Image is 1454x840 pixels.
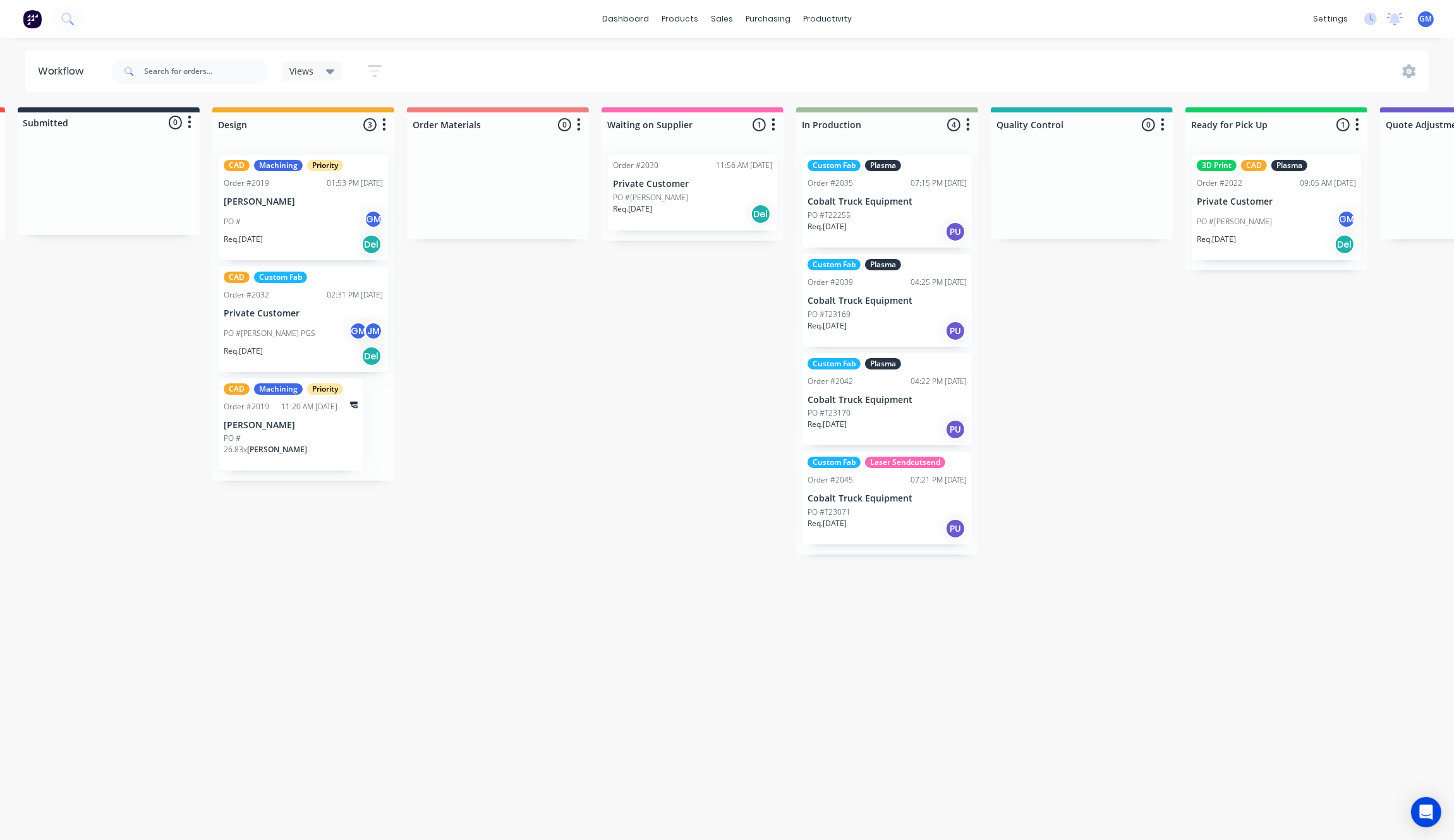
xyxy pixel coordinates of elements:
div: Priority [307,383,343,395]
p: Req. [DATE] [808,518,847,529]
div: PU [945,222,966,242]
div: Order #2045 [808,474,853,486]
div: Machining [254,160,303,171]
p: PO #T23169 [808,309,851,320]
p: Cobalt Truck Equipment [808,493,967,504]
p: Cobalt Truck Equipment [808,296,967,306]
p: PO # [224,433,241,444]
div: Plasma [865,358,901,369]
div: Del [1335,234,1355,255]
p: Req. [DATE] [224,234,263,245]
div: 04:22 PM [DATE] [911,376,967,387]
div: Custom FabPlasmaOrder #203507:15 PM [DATE]Cobalt Truck EquipmentPO #T22255Req.[DATE]PU [803,155,972,248]
div: Plasma [865,259,901,270]
div: Custom FabPlasmaOrder #203904:25 PM [DATE]Cobalt Truck EquipmentPO #T23169Req.[DATE]PU [803,254,972,347]
div: Order #2022 [1197,177,1242,189]
div: GM [349,321,368,340]
div: CADMachiningPriorityOrder #201901:53 PM [DATE][PERSON_NAME]PO #GMReq.[DATE]Del [219,155,388,260]
div: 11:20 AM [DATE] [282,401,338,412]
span: 26.83 x [224,444,247,455]
span: GM [1420,13,1433,25]
div: 3D Print [1197,160,1237,171]
p: [PERSON_NAME] [224,196,383,207]
div: settings [1307,9,1354,28]
div: Del [751,204,771,224]
div: productivity [797,9,858,28]
div: Order #2042 [808,376,853,387]
div: GM [1337,210,1356,229]
div: Priority [307,160,343,171]
p: Cobalt Truck Equipment [808,395,967,405]
p: Private Customer [224,308,383,319]
p: Req. [DATE] [1197,234,1236,245]
a: dashboard [596,9,655,28]
div: CAD [224,383,250,395]
p: PO #[PERSON_NAME] PGS [224,328,315,339]
div: Del [361,234,382,255]
div: 11:56 AM [DATE] [716,160,772,171]
div: Custom Fab [808,457,861,468]
div: Order #203011:56 AM [DATE]Private CustomerPO #[PERSON_NAME]Req.[DATE]Del [608,155,777,231]
p: Private Customer [613,179,772,189]
div: CAD [224,160,250,171]
p: Req. [DATE] [224,345,263,357]
div: PU [945,419,966,440]
p: PO # [224,216,241,227]
div: Custom Fab [254,272,307,283]
div: products [655,9,705,28]
div: sales [705,9,739,28]
div: Custom Fab [808,358,861,369]
div: Plasma [1271,160,1307,171]
p: Req. [DATE] [613,203,652,215]
div: 07:15 PM [DATE] [911,177,967,189]
div: 09:05 AM [DATE] [1300,177,1356,189]
div: 3D PrintCADPlasmaOrder #202209:05 AM [DATE]Private CustomerPO #[PERSON_NAME]GMReq.[DATE]Del [1192,155,1361,260]
div: Order #2019 [224,401,269,412]
div: CADMachiningPriorityOrder #201911:20 AM [DATE][PERSON_NAME]PO #26.83x[PERSON_NAME] [219,378,363,471]
div: Custom Fab [808,259,861,270]
div: 07:21 PM [DATE] [911,474,967,486]
p: PO #T23170 [808,407,851,419]
div: PU [945,321,966,341]
p: PO #[PERSON_NAME] [613,192,688,203]
div: 02:31 PM [DATE] [327,289,383,301]
div: CAD [224,272,250,283]
p: Req. [DATE] [808,419,847,430]
div: CAD [1241,160,1267,171]
div: purchasing [739,9,797,28]
p: Req. [DATE] [808,320,847,332]
div: Order #2019 [224,177,269,189]
input: Search for orders... [144,59,269,84]
p: Req. [DATE] [808,221,847,232]
p: Cobalt Truck Equipment [808,196,967,207]
p: PO #[PERSON_NAME] [1197,216,1272,227]
div: CADCustom FabOrder #203202:31 PM [DATE]Private CustomerPO #[PERSON_NAME] PGSGMJMReq.[DATE]Del [219,267,388,372]
div: Custom Fab [808,160,861,171]
div: Open Intercom Messenger [1411,797,1441,827]
div: GM [364,210,383,229]
div: Plasma [865,160,901,171]
span: Views [289,64,313,78]
div: JM [364,321,383,340]
div: Machining [254,383,303,395]
div: 01:53 PM [DATE] [327,177,383,189]
div: Order #2035 [808,177,853,189]
p: PO #T22255 [808,210,851,221]
div: Order #2039 [808,277,853,288]
p: PO #T23071 [808,507,851,518]
div: 04:25 PM [DATE] [911,277,967,288]
div: Order #2030 [613,160,658,171]
span: [PERSON_NAME] [247,444,307,455]
p: [PERSON_NAME] [224,420,358,431]
div: Del [361,346,382,366]
div: Laser Sendcutsend [865,457,945,468]
div: Workflow [38,64,90,79]
div: Custom FabLaser SendcutsendOrder #204507:21 PM [DATE]Cobalt Truck EquipmentPO #T23071Req.[DATE]PU [803,452,972,544]
div: PU [945,519,966,539]
div: Custom FabPlasmaOrder #204204:22 PM [DATE]Cobalt Truck EquipmentPO #T23170Req.[DATE]PU [803,353,972,446]
p: Private Customer [1197,196,1356,207]
div: Order #2032 [224,289,269,301]
img: Factory [23,9,42,28]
